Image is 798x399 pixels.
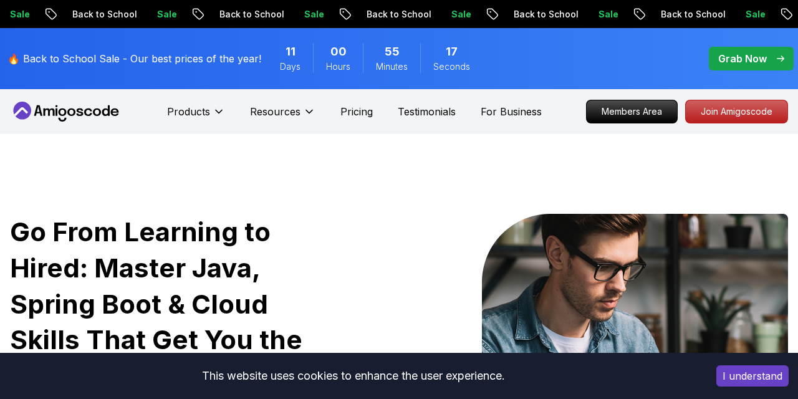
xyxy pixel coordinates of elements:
button: Products [167,104,225,129]
span: 17 Seconds [446,43,458,60]
span: 55 Minutes [385,43,400,60]
p: Back to School [60,8,145,21]
span: Hours [326,60,350,73]
p: Grab Now [718,51,767,66]
span: Days [280,60,300,73]
button: Resources [250,104,315,129]
button: Accept cookies [716,365,789,387]
p: 🔥 Back to School Sale - Our best prices of the year! [7,51,261,66]
a: Join Amigoscode [685,100,788,123]
p: Join Amigoscode [686,100,787,123]
p: Sale [439,8,479,21]
p: Sale [292,8,332,21]
h1: Go From Learning to Hired: Master Java, Spring Boot & Cloud Skills That Get You the [10,214,322,394]
p: Back to School [501,8,586,21]
p: Back to School [207,8,292,21]
p: Sale [586,8,626,21]
span: Seconds [433,60,470,73]
div: This website uses cookies to enhance the user experience. [9,362,698,390]
p: Sale [733,8,773,21]
p: Resources [250,104,300,119]
span: Minutes [376,60,408,73]
a: Members Area [586,100,678,123]
a: Pricing [340,104,373,119]
p: Back to School [354,8,439,21]
a: Testimonials [398,104,456,119]
span: 11 Days [286,43,296,60]
p: Products [167,104,210,119]
span: 0 Hours [330,43,347,60]
p: Sale [145,8,185,21]
p: Back to School [648,8,733,21]
a: For Business [481,104,542,119]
